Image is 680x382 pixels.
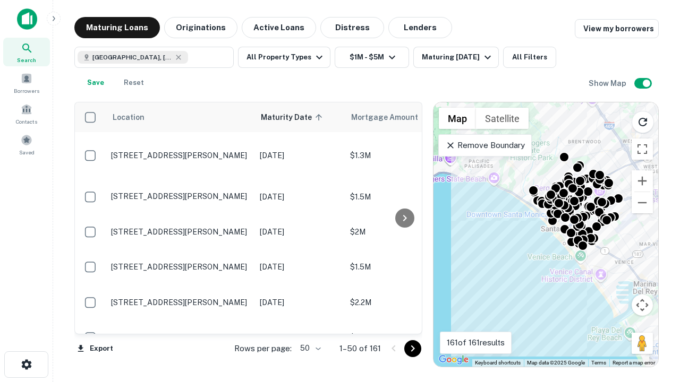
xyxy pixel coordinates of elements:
p: [DATE] [260,226,339,238]
th: Maturity Date [254,102,345,132]
button: Save your search to get updates of matches that match your search criteria. [79,72,113,93]
button: Lenders [388,17,452,38]
div: 50 [296,341,322,356]
p: $1.5M [350,191,456,203]
span: [GEOGRAPHIC_DATA], [GEOGRAPHIC_DATA], [GEOGRAPHIC_DATA] [92,53,172,62]
span: Search [17,56,36,64]
button: Toggle fullscreen view [632,138,653,160]
span: Borrowers [14,86,39,95]
p: [DATE] [260,332,339,343]
button: Active Loans [242,17,316,38]
a: Search [3,38,50,66]
button: Show street map [439,108,476,129]
a: View my borrowers [575,19,659,38]
p: [DATE] [260,297,339,308]
button: Distress [320,17,384,38]
span: Maturity Date [261,111,326,124]
a: Contacts [3,99,50,128]
p: $1.3M [350,150,456,161]
p: $2.2M [350,297,456,308]
p: 1–50 of 161 [339,342,381,355]
p: [STREET_ADDRESS][PERSON_NAME] [111,192,249,201]
button: Maturing Loans [74,17,160,38]
button: Export [74,341,116,357]
button: Originations [164,17,237,38]
p: [STREET_ADDRESS][PERSON_NAME] [111,333,249,342]
p: [DATE] [260,191,339,203]
p: [STREET_ADDRESS][PERSON_NAME] [111,151,249,160]
button: Reload search area [632,111,654,133]
div: 0 0 [433,102,658,367]
p: $2M [350,226,456,238]
button: Go to next page [404,340,421,357]
span: Map data ©2025 Google [527,360,585,366]
button: All Property Types [238,47,330,68]
button: All Filters [503,47,556,68]
p: $1.5M [350,261,456,273]
button: $1M - $5M [335,47,409,68]
p: $1.3M [350,332,456,343]
p: Remove Boundary [445,139,524,152]
button: Map camera controls [632,294,653,316]
p: [DATE] [260,150,339,161]
span: Saved [19,148,35,157]
p: 161 of 161 results [447,336,505,349]
button: Zoom in [632,170,653,192]
a: Terms (opens in new tab) [591,360,606,366]
div: Maturing [DATE] [422,51,494,64]
a: Report a map error [613,360,655,366]
h6: Show Map [589,77,628,89]
iframe: Chat Widget [627,297,680,348]
span: Contacts [16,117,37,126]
button: Zoom out [632,192,653,213]
th: Mortgage Amount [345,102,462,132]
a: Borrowers [3,68,50,97]
button: Keyboard shortcuts [475,359,521,367]
a: Open this area in Google Maps (opens a new window) [436,353,471,367]
button: Reset [117,72,151,93]
a: Saved [3,130,50,159]
p: [STREET_ADDRESS][PERSON_NAME] [111,262,249,272]
button: Maturing [DATE] [413,47,499,68]
img: Google [436,353,471,367]
button: Show satellite imagery [476,108,529,129]
span: Location [112,111,144,124]
th: Location [106,102,254,132]
img: capitalize-icon.png [17,8,37,30]
p: [STREET_ADDRESS][PERSON_NAME] [111,227,249,237]
p: [DATE] [260,261,339,273]
span: Mortgage Amount [351,111,432,124]
p: Rows per page: [234,342,292,355]
p: [STREET_ADDRESS][PERSON_NAME] [111,298,249,307]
